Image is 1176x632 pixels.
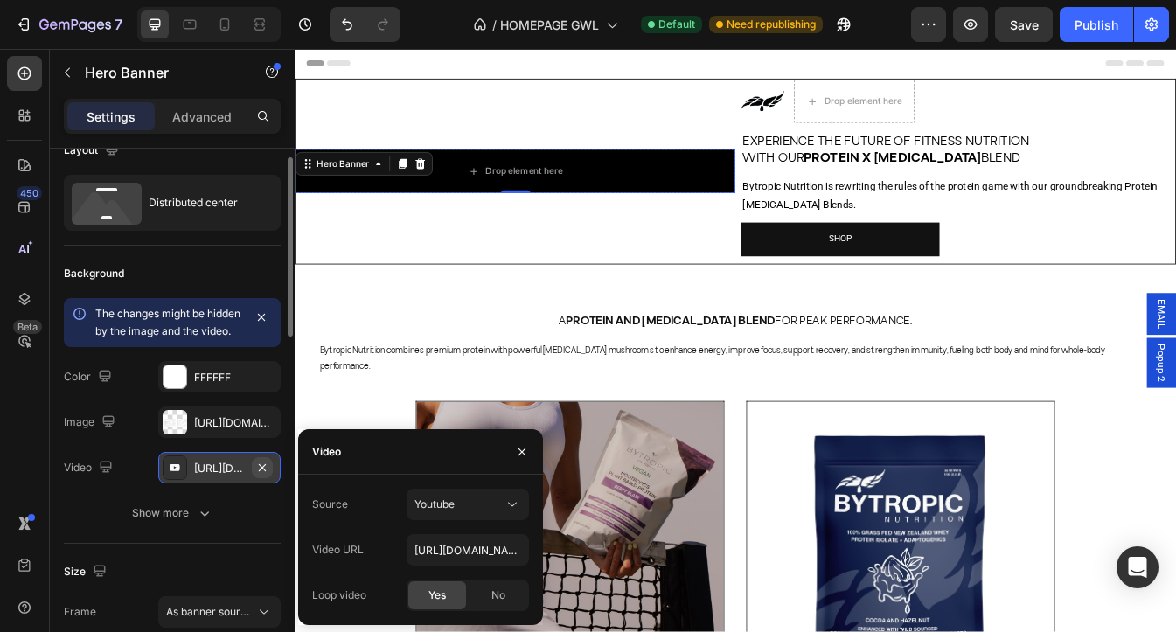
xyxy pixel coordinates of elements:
button: Save [995,7,1053,42]
div: Hero Banner [23,129,93,145]
div: Video [312,444,341,460]
span: Blend [606,119,864,141]
div: [URL][DOMAIN_NAME] [194,415,276,431]
iframe: Design area [295,49,1176,632]
div: Drop element here [227,139,320,153]
span: As banner source [166,604,252,620]
div: Source [312,497,348,512]
span: HOMEPAGE GWL [500,16,599,34]
div: Video URL [312,542,364,558]
span: Default [658,17,695,32]
div: Undo/Redo [330,7,400,42]
span: Experience The Future Of Fitness Nutrition [533,99,874,121]
strong: Protein and [MEDICAL_DATA] Blend [323,314,572,333]
img: gempages_550975774753031018-d9fd9d30-4117-4ae0-a6d4-ea789d7cddbe.png [532,51,584,75]
p: Bytropic Nutrition is rewriting the rules of the protein game with our groundbreaking Protein [ME... [533,153,1033,197]
div: [URL][DOMAIN_NAME] [194,461,245,476]
span: Save [1010,17,1039,32]
p: Bytropic Nutrition combines premium protein with powerful [MEDICAL_DATA] mushrooms to enhance ene... [30,351,1019,388]
span: EMAIL [1023,298,1040,334]
button: As banner source [158,596,281,628]
div: 450 [17,186,42,200]
a: SHOP [532,207,768,247]
div: Color [64,365,115,389]
p: Advanced [172,108,232,126]
button: Youtube [407,489,529,520]
div: Show more [132,504,213,522]
div: Publish [1075,16,1118,34]
strong: Protein X [MEDICAL_DATA] [606,119,817,141]
p: Settings [87,108,136,126]
span: Need republishing [727,17,816,32]
div: Open Intercom Messenger [1117,546,1159,588]
span: / [492,16,497,34]
div: Layout [64,139,122,163]
div: Background [64,266,124,281]
div: Size [64,560,110,584]
span: The changes might be hidden by the image and the video. [95,307,240,337]
span: Yes [428,587,446,603]
span: Youtube [414,497,455,510]
input: E.g: https://www.youtube.com/watch?v=cyzh48XRS4M [407,534,529,566]
div: Image [64,411,119,434]
button: Show more [64,497,281,529]
span: Popup 2 [1023,351,1040,397]
span: No [491,587,505,603]
div: Loop video [312,587,366,603]
button: Publish [1060,7,1133,42]
div: Distributed center [149,183,255,223]
p: 7 [115,14,122,35]
label: Frame [64,604,96,620]
div: FFFFFF [194,370,276,385]
div: Video [64,456,116,480]
p: SHOP [636,218,664,237]
p: Hero Banner [85,62,233,83]
button: 7 [7,7,130,42]
span: With Our [533,119,606,141]
div: Drop element here [630,56,723,70]
div: Beta [13,320,42,334]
